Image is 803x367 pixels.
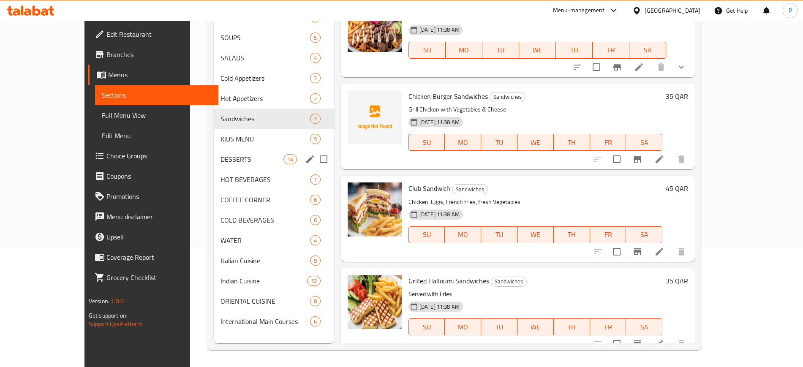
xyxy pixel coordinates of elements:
[521,321,550,333] span: WE
[408,42,446,59] button: SU
[523,44,553,56] span: WE
[676,62,686,72] svg: Show Choices
[408,182,450,195] span: Club Sandwich
[220,154,283,164] span: DESSERTS
[629,321,659,333] span: SA
[452,184,488,194] div: Sandwiches
[654,247,664,257] a: Edit menu item
[412,44,442,56] span: SU
[88,24,218,44] a: Edit Restaurant
[554,318,590,335] button: TH
[485,228,514,241] span: TU
[310,316,321,326] div: items
[220,73,310,83] div: Cold Appetizers
[310,135,320,143] span: 9
[220,256,310,266] span: Italian Cuisine
[517,226,554,243] button: WE
[106,29,212,39] span: Edit Restaurant
[310,115,320,123] span: 7
[214,129,334,149] div: KIDS MENU9
[626,134,662,151] button: SA
[88,227,218,247] a: Upsell
[348,90,402,144] img: Chicken Burger Sandwiches
[214,4,334,335] nav: Menu sections
[626,226,662,243] button: SA
[671,57,691,77] button: show more
[593,42,629,59] button: FR
[348,182,402,237] img: Club Sandwich
[88,207,218,227] a: Menu disclaimer
[588,58,605,76] span: Select to update
[214,48,334,68] div: SALADS4
[220,53,310,63] span: SALADS
[214,230,334,250] div: WATER4
[416,118,463,126] span: [DATE] 11:38 AM
[106,151,212,161] span: Choice Groups
[491,277,527,287] div: Sandwiches
[214,68,334,88] div: Cold Appetizers7
[557,321,587,333] span: TH
[88,65,218,85] a: Menus
[220,215,310,225] div: COLD BEVERAGES
[485,136,514,149] span: TU
[553,5,605,16] div: Menu-management
[106,272,212,283] span: Grocery Checklist
[106,171,212,181] span: Coupons
[88,146,218,166] a: Choice Groups
[789,6,792,15] span: P
[310,215,321,225] div: items
[89,310,128,321] span: Get support on:
[608,335,626,353] span: Select to update
[408,197,662,207] p: Chicken. Eggs, French fries, fresh Vegetables
[214,190,334,210] div: COFFEE CORNER6
[416,303,463,311] span: [DATE] 11:38 AM
[556,42,593,59] button: TH
[590,134,626,151] button: FR
[310,297,320,305] span: 8
[446,42,482,59] button: MO
[634,62,644,72] a: Edit menu item
[486,44,516,56] span: TU
[671,334,691,354] button: delete
[220,195,310,205] span: COFFEE CORNER
[88,247,218,267] a: Coverage Report
[408,90,488,103] span: Chicken Burger Sandwiches
[517,318,554,335] button: WE
[408,289,662,299] p: Served with Fries
[481,226,517,243] button: TU
[106,191,212,201] span: Promotions
[89,318,142,329] a: Support.OpsPlatform
[220,93,310,103] span: Hot Appetizers
[220,114,310,124] div: Sandwiches
[220,276,307,286] span: Indian Cuisine
[304,153,316,166] button: edit
[629,42,666,59] button: SA
[408,226,445,243] button: SU
[482,42,519,59] button: TU
[449,44,479,56] span: MO
[111,296,124,307] span: 1.0.0
[310,196,320,204] span: 6
[308,277,320,285] span: 12
[220,33,310,43] div: SOUPS
[88,267,218,288] a: Grocery Checklist
[448,321,478,333] span: MO
[626,318,662,335] button: SA
[214,250,334,271] div: Italian Cuisine9
[590,318,626,335] button: FR
[666,182,688,194] h6: 45 QAR
[448,136,478,149] span: MO
[408,134,445,151] button: SU
[348,275,402,329] img: Grilled Halloumi Sandwiches
[651,57,671,77] button: delete
[627,242,648,262] button: Branch-specific-item
[557,136,587,149] span: TH
[220,174,310,185] span: HOT BEVERAGES
[567,57,588,77] button: sort-choices
[633,44,663,56] span: SA
[416,210,463,218] span: [DATE] 11:38 AM
[220,296,310,306] span: ORIENTAL CUISINE
[310,53,321,63] div: items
